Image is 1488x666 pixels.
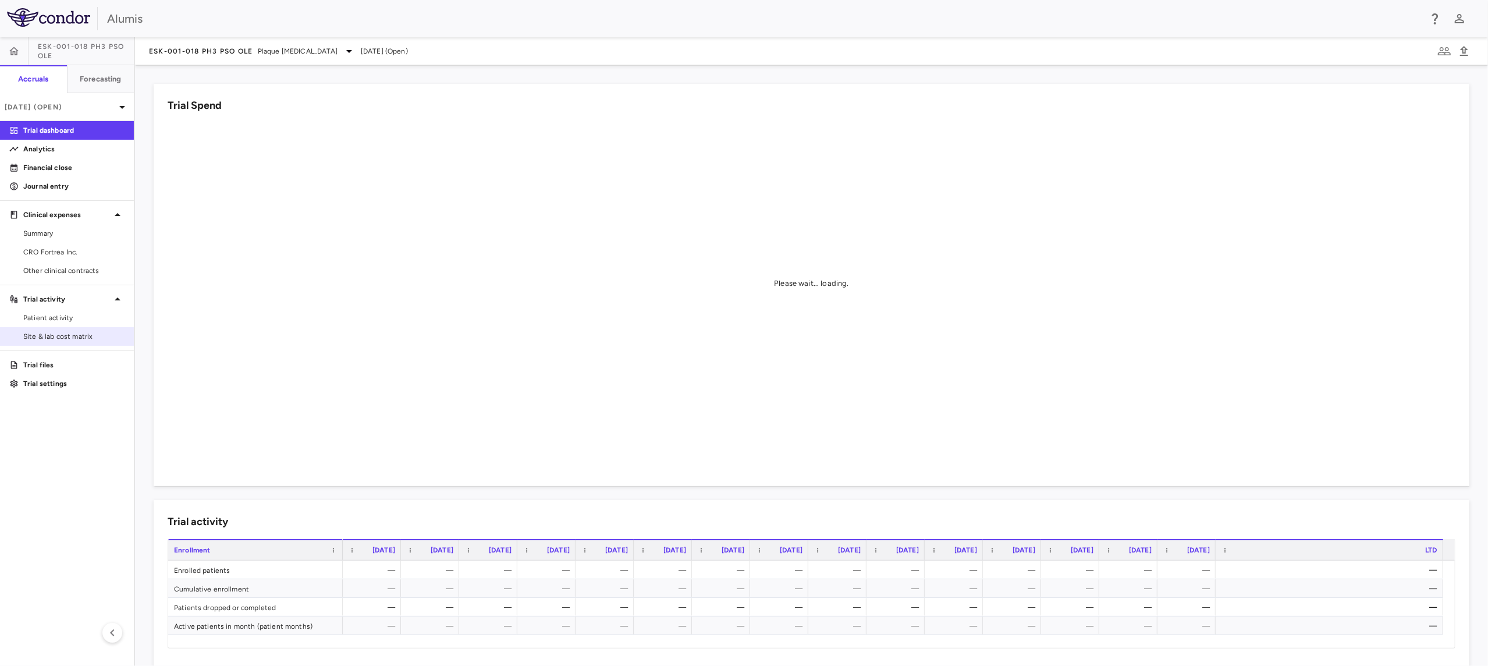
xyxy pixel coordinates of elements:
div: — [761,617,802,635]
div: — [586,579,628,598]
div: — [470,617,512,635]
span: [DATE] [1187,546,1210,554]
span: [DATE] [1129,546,1152,554]
p: Trial files [23,360,125,370]
p: Trial settings [23,378,125,389]
div: — [1052,617,1093,635]
div: — [761,598,802,617]
span: [DATE] [372,546,395,554]
div: — [644,598,686,617]
span: CRO Fortrea Inc. [23,247,125,257]
p: Trial dashboard [23,125,125,136]
div: — [411,579,453,598]
div: — [528,579,570,598]
p: Trial activity [23,294,111,304]
div: — [702,579,744,598]
div: — [877,561,919,579]
div: — [702,561,744,579]
div: — [1226,598,1437,617]
div: — [1168,561,1210,579]
div: — [1226,579,1437,598]
div: — [1168,617,1210,635]
h6: Accruals [18,74,48,84]
div: — [411,598,453,617]
span: [DATE] [722,546,744,554]
p: Analytics [23,144,125,154]
div: — [935,598,977,617]
div: — [528,598,570,617]
span: [DATE] [1013,546,1035,554]
div: — [993,579,1035,598]
h6: Trial activity [168,514,228,530]
div: — [353,579,395,598]
h6: Trial Spend [168,98,222,114]
span: ESK-001-018 Ph3 PsO OLE [149,47,253,56]
span: [DATE] [896,546,919,554]
div: — [819,579,861,598]
div: Active patients in month (patient months) [168,617,343,635]
div: — [353,561,395,579]
div: — [528,617,570,635]
span: Summary [23,228,125,239]
span: [DATE] [489,546,512,554]
div: — [528,561,570,579]
span: [DATE] [954,546,977,554]
div: — [470,598,512,617]
div: — [935,561,977,579]
span: [DATE] [431,546,453,554]
div: — [411,617,453,635]
span: Other clinical contracts [23,265,125,276]
h6: Forecasting [80,74,122,84]
span: LTD [1425,546,1437,554]
div: — [993,617,1035,635]
span: ESK-001-018 Ph3 PsO OLE [38,42,134,61]
div: — [586,561,628,579]
div: — [819,561,861,579]
span: [DATE] [1071,546,1093,554]
div: — [1052,598,1093,617]
p: [DATE] (Open) [5,102,115,112]
div: — [470,579,512,598]
span: [DATE] [605,546,628,554]
div: — [411,561,453,579]
span: Enrollment [174,546,211,554]
div: Alumis [107,10,1420,27]
span: Patient activity [23,313,125,323]
div: — [761,579,802,598]
div: — [1110,598,1152,617]
div: — [644,561,686,579]
div: — [1052,561,1093,579]
div: — [877,617,919,635]
div: — [1168,598,1210,617]
div: Please wait... loading. [774,278,848,289]
div: — [819,617,861,635]
div: — [1110,561,1152,579]
div: — [586,598,628,617]
div: Cumulative enrollment [168,579,343,597]
div: — [819,598,861,617]
div: — [935,617,977,635]
span: [DATE] [547,546,570,554]
div: — [644,617,686,635]
p: Clinical expenses [23,210,111,220]
div: — [761,561,802,579]
div: — [877,598,919,617]
div: — [993,598,1035,617]
p: Journal entry [23,181,125,192]
div: — [935,579,977,598]
span: Plaque [MEDICAL_DATA] [258,46,338,56]
div: — [1226,617,1437,635]
p: Financial close [23,162,125,173]
div: — [702,617,744,635]
img: logo-full-BYUhSk78.svg [7,8,90,27]
div: — [1052,579,1093,598]
div: Patients dropped or completed [168,598,343,616]
div: — [353,617,395,635]
span: [DATE] [780,546,802,554]
div: — [470,561,512,579]
span: [DATE] (Open) [361,46,408,56]
div: — [644,579,686,598]
div: — [586,617,628,635]
span: [DATE] [663,546,686,554]
div: — [1226,561,1437,579]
